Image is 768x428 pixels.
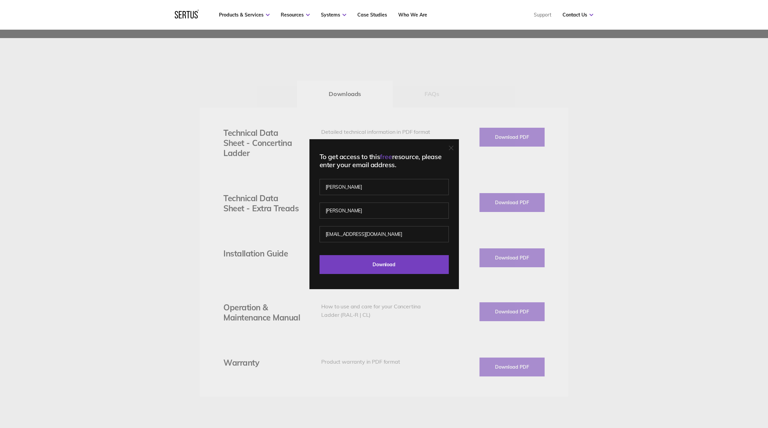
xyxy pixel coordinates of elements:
input: Last name* [320,203,449,219]
a: Resources [281,12,310,18]
a: Contact Us [563,12,593,18]
a: Systems [321,12,346,18]
a: Case Studies [357,12,387,18]
input: Work email address* [320,226,449,242]
input: Download [320,255,449,274]
a: Products & Services [219,12,270,18]
div: To get access to this resource, please enter your email address. [320,153,449,169]
input: First name* [320,179,449,195]
a: Who We Are [398,12,427,18]
span: free [380,152,392,161]
a: Support [534,12,551,18]
iframe: Chat Widget [647,350,768,428]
